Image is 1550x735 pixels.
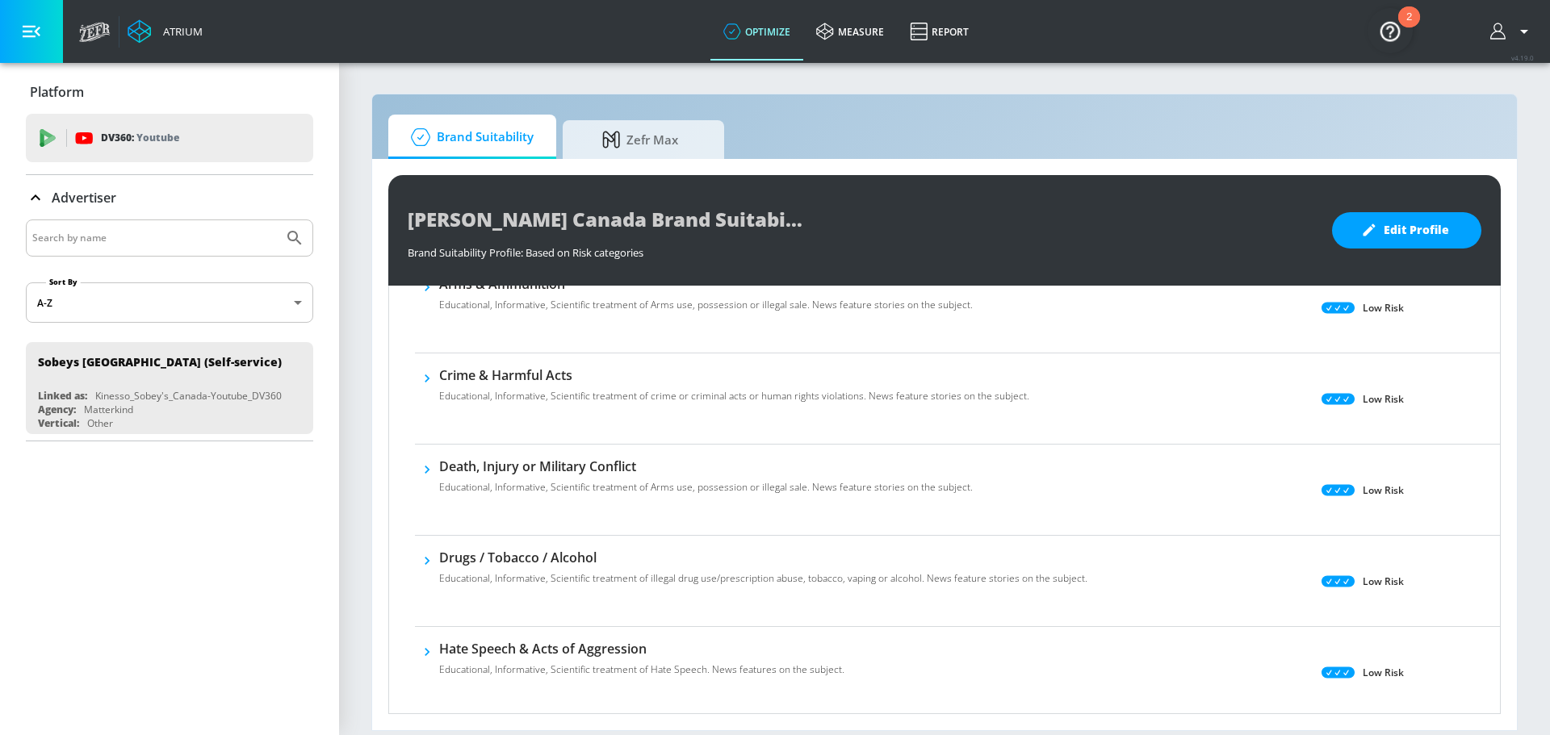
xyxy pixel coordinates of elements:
div: Advertiser [26,175,313,220]
p: Advertiser [52,189,116,207]
p: Low Risk [1363,573,1404,590]
p: DV360: [101,129,179,147]
div: Arms & AmmunitionEducational, Informative, Scientific treatment of Arms use, possession or illega... [439,275,973,322]
p: Educational, Informative, Scientific treatment of Arms use, possession or illegal sale. News feat... [439,480,973,495]
p: Youtube [136,129,179,146]
button: Open Resource Center, 2 new notifications [1368,8,1413,53]
div: Kinesso_Sobey's_Canada-Youtube_DV360 [95,389,282,403]
div: A-Z [26,282,313,323]
p: Educational, Informative, Scientific treatment of Arms use, possession or illegal sale. News feat... [439,298,973,312]
div: Drugs / Tobacco / AlcoholEducational, Informative, Scientific treatment of illegal drug use/presc... [439,549,1087,595]
h6: Drugs / Tobacco / Alcohol [439,549,1087,566]
div: Platform [26,69,313,115]
p: Low Risk [1363,299,1404,316]
div: DV360: Youtube [26,114,313,162]
h6: Hate Speech & Acts of Aggression [439,640,844,658]
div: Vertical: [38,416,79,430]
div: Agency: [38,403,76,416]
div: 2 [1406,17,1412,38]
span: Edit Profile [1364,220,1449,240]
p: Educational, Informative, Scientific treatment of Hate Speech. News features on the subject. [439,662,844,677]
p: Educational, Informative, Scientific treatment of illegal drug use/prescription abuse, tobacco, v... [439,571,1087,586]
div: Sobeys [GEOGRAPHIC_DATA] (Self-service) [38,354,282,370]
div: Matterkind [84,403,133,416]
div: Linked as: [38,389,87,403]
input: Search by name [32,228,277,248]
a: optimize [710,2,803,61]
div: Advertiser [26,219,313,441]
p: Low Risk [1363,390,1404,407]
div: Atrium [157,24,203,39]
a: measure [803,2,897,61]
div: Death, Injury or Military ConflictEducational, Informative, Scientific treatment of Arms use, pos... [439,457,973,504]
div: Brand Suitability Profile: Based on Risk categories [408,237,1316,260]
div: Hate Speech & Acts of AggressionEducational, Informative, Scientific treatment of Hate Speech. Ne... [439,640,844,687]
h6: Crime & Harmful Acts [439,366,1029,384]
p: Platform [30,83,84,101]
nav: list of Advertiser [26,336,313,441]
span: Zefr Max [579,120,702,159]
span: v 4.19.0 [1511,53,1534,62]
a: Atrium [128,19,203,44]
p: Low Risk [1363,482,1404,499]
div: Crime & Harmful ActsEducational, Informative, Scientific treatment of crime or criminal acts or h... [439,366,1029,413]
div: Sobeys [GEOGRAPHIC_DATA] (Self-service)Linked as:Kinesso_Sobey's_Canada-Youtube_DV360Agency:Matte... [26,342,313,434]
p: Educational, Informative, Scientific treatment of crime or criminal acts or human rights violatio... [439,389,1029,403]
span: Brand Suitability [404,118,534,157]
p: Low Risk [1363,664,1404,681]
button: Edit Profile [1332,212,1481,248]
div: Other [87,416,113,430]
label: Sort By [46,277,81,287]
a: Report [897,2,982,61]
h6: Death, Injury or Military Conflict [439,457,973,475]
